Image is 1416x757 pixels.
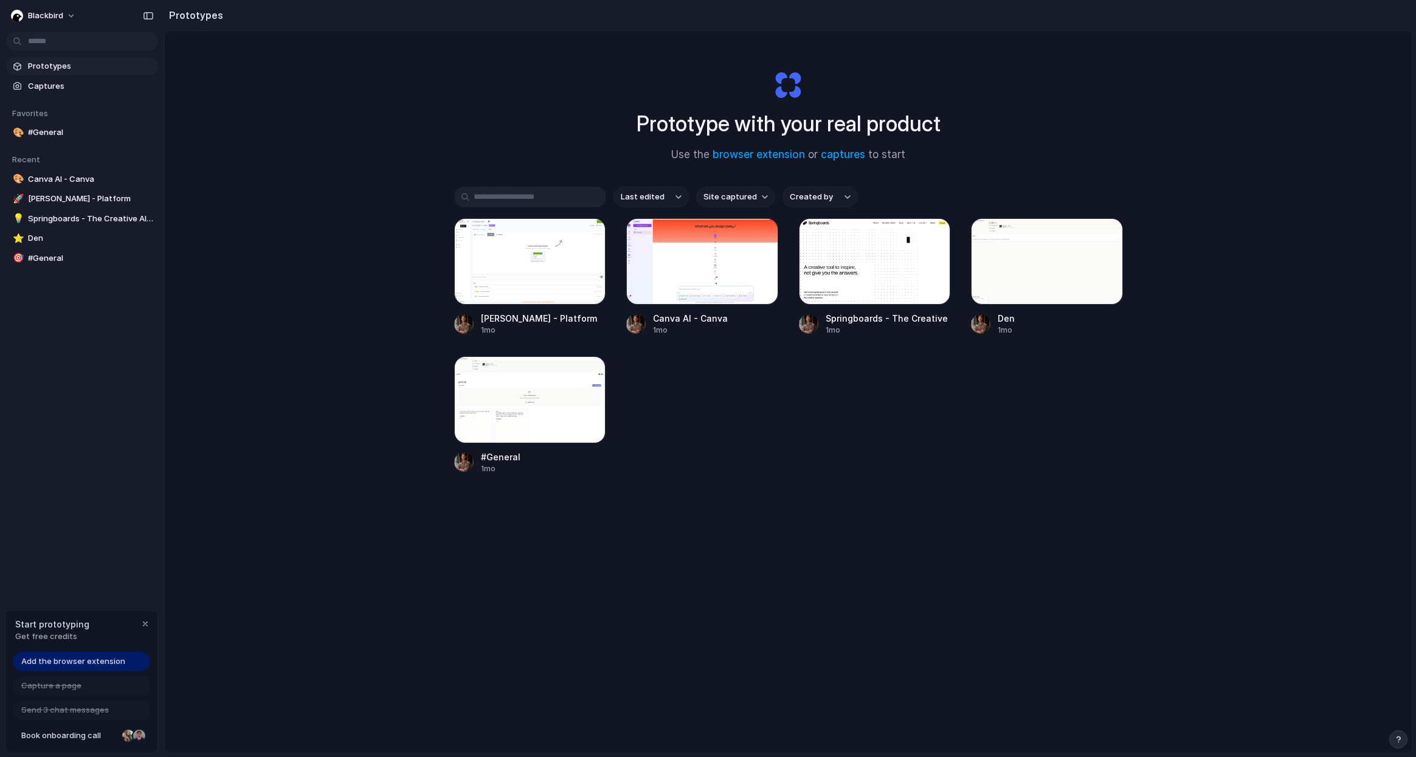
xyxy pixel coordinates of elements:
[826,312,951,325] div: Springboards - The Creative AI Tool for Agencies & Strategists
[121,728,136,743] div: Nicole Kubica
[11,232,23,244] button: ⭐
[653,312,728,325] div: Canva AI - Canva
[821,148,865,161] a: captures
[6,57,158,75] a: Prototypes
[12,108,48,118] span: Favorites
[782,187,858,207] button: Created by
[28,10,63,22] span: blackbird
[15,618,89,631] span: Start prototyping
[28,252,153,264] span: #General
[621,191,665,203] span: Last edited
[6,249,158,268] a: 🎯#General
[13,172,21,186] div: 🎨
[6,6,82,26] button: blackbird
[11,213,23,225] button: 💡
[481,312,597,325] div: [PERSON_NAME] - Platform
[6,210,158,228] a: 💡Springboards - The Creative AI Tool for Agencies & Strategists
[13,232,21,246] div: ⭐
[13,652,150,671] a: Add the browser extension
[481,325,597,336] div: 1mo
[21,680,81,692] span: Capture a page
[653,325,728,336] div: 1mo
[6,190,158,208] a: 🚀[PERSON_NAME] - Platform
[21,730,117,742] span: Book onboarding call
[454,356,606,474] a: #General#General1mo
[21,704,109,716] span: Send 3 chat messages
[11,126,23,139] button: 🎨
[613,187,689,207] button: Last edited
[28,232,153,244] span: Den
[15,631,89,643] span: Get free credits
[21,655,125,668] span: Add the browser extension
[132,728,147,743] div: Christian Iacullo
[481,463,520,474] div: 1mo
[28,80,153,92] span: Captures
[13,212,21,226] div: 💡
[6,77,158,95] a: Captures
[826,325,951,336] div: 1mo
[971,218,1123,336] a: DenDen1mo
[12,154,40,164] span: Recent
[13,126,21,140] div: 🎨
[790,191,833,203] span: Created by
[28,213,153,225] span: Springboards - The Creative AI Tool for Agencies & Strategists
[6,229,158,247] a: ⭐Den
[998,312,1015,325] div: Den
[713,148,805,161] a: browser extension
[28,173,153,185] span: Canva AI - Canva
[6,170,158,188] a: 🎨Canva AI - Canva
[11,193,23,205] button: 🚀
[11,173,23,185] button: 🎨
[481,451,520,463] div: #General
[998,325,1015,336] div: 1mo
[11,252,23,264] button: 🎯
[13,251,21,265] div: 🎯
[703,191,757,203] span: Site captured
[6,123,158,142] a: 🎨#General
[626,218,778,336] a: Canva AI - CanvaCanva AI - Canva1mo
[13,192,21,206] div: 🚀
[799,218,951,336] a: Springboards - The Creative AI Tool for Agencies & StrategistsSpringboards - The Creative AI Tool...
[164,8,223,22] h2: Prototypes
[28,126,153,139] span: #General
[696,187,775,207] button: Site captured
[671,147,905,163] span: Use the or to start
[28,60,153,72] span: Prototypes
[13,726,150,745] a: Book onboarding call
[28,193,153,205] span: [PERSON_NAME] - Platform
[454,218,606,336] a: Heidi - Platform[PERSON_NAME] - Platform1mo
[637,108,941,140] h1: Prototype with your real product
